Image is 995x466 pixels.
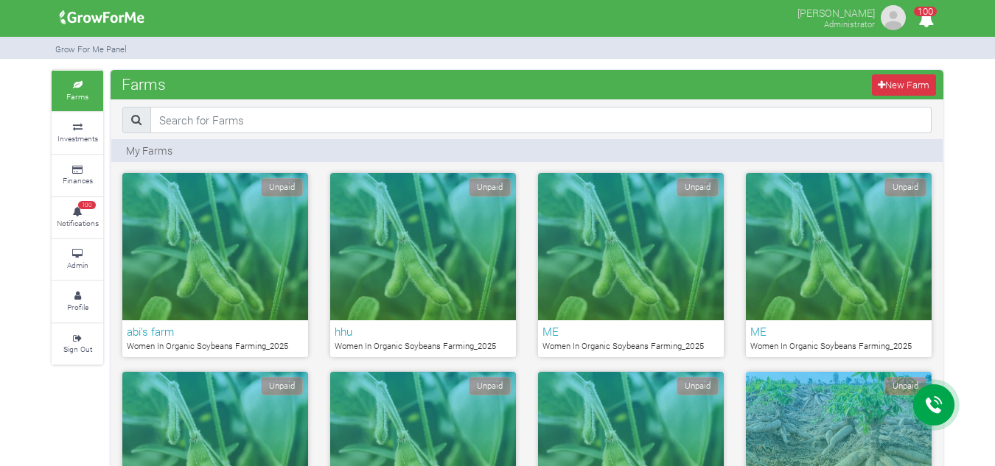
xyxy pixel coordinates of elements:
span: 100 [914,7,937,16]
p: Women In Organic Soybeans Farming_2025 [542,340,719,353]
a: Farms [52,71,103,111]
a: Unpaid abi's farm Women In Organic Soybeans Farming_2025 [122,173,308,357]
p: Women In Organic Soybeans Farming_2025 [750,340,927,353]
small: Investments [57,133,98,144]
input: Search for Farms [150,107,932,133]
a: Sign Out [52,324,103,364]
h6: ME [542,325,719,338]
p: My Farms [126,143,172,158]
a: Unpaid hhu Women In Organic Soybeans Farming_2025 [330,173,516,357]
small: Sign Out [63,344,92,354]
span: Unpaid [884,377,926,395]
h6: ME [750,325,927,338]
span: Unpaid [261,377,303,395]
small: Admin [67,260,88,270]
i: Notifications [912,3,940,36]
span: Unpaid [469,377,511,395]
p: [PERSON_NAME] [797,3,875,21]
small: Grow For Me Panel [55,43,127,54]
img: growforme image [55,3,150,32]
a: Finances [52,155,103,196]
p: Women In Organic Soybeans Farming_2025 [127,340,304,353]
a: Unpaid ME Women In Organic Soybeans Farming_2025 [538,173,724,357]
p: Women In Organic Soybeans Farming_2025 [335,340,512,353]
small: Farms [66,91,88,102]
img: growforme image [879,3,908,32]
h6: abi's farm [127,325,304,338]
a: 100 Notifications [52,197,103,238]
span: Unpaid [261,178,303,197]
span: Farms [118,69,170,99]
a: New Farm [872,74,936,96]
a: Profile [52,281,103,322]
a: 100 [912,14,940,28]
small: Finances [63,175,93,186]
h6: hhu [335,325,512,338]
a: Investments [52,113,103,153]
small: Administrator [824,18,875,29]
span: 100 [78,201,96,210]
span: Unpaid [677,377,719,395]
small: Profile [67,302,88,312]
span: Unpaid [469,178,511,197]
span: Unpaid [677,178,719,197]
span: Unpaid [884,178,926,197]
small: Notifications [57,218,99,228]
a: Admin [52,239,103,280]
a: Unpaid ME Women In Organic Soybeans Farming_2025 [746,173,932,357]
